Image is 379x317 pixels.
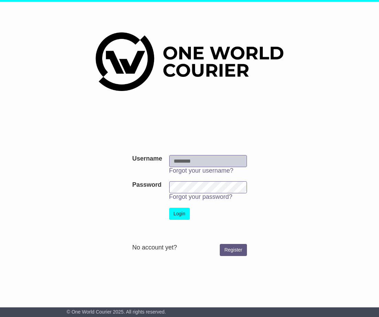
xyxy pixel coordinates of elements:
[132,181,161,189] label: Password
[169,167,234,174] a: Forgot your username?
[132,244,247,252] div: No account yet?
[96,32,283,91] img: One World
[132,155,162,163] label: Username
[169,208,190,220] button: Login
[67,309,166,315] span: © One World Courier 2025. All rights reserved.
[220,244,247,256] a: Register
[169,193,232,200] a: Forgot your password?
